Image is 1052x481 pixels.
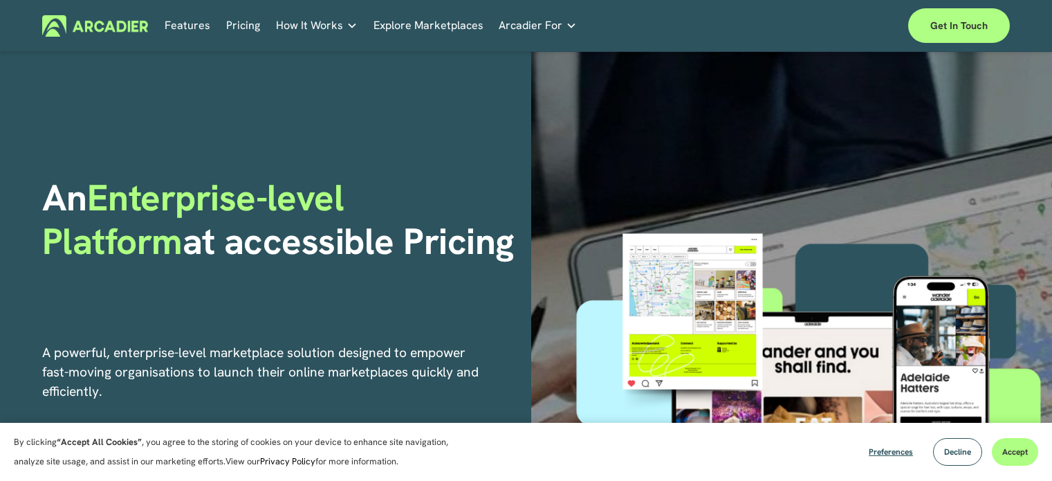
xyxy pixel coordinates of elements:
[373,15,483,37] a: Explore Marketplaces
[260,455,315,467] a: Privacy Policy
[944,446,971,457] span: Decline
[869,446,913,457] span: Preferences
[165,15,210,37] a: Features
[499,15,577,37] a: folder dropdown
[14,433,463,471] p: By clicking , you agree to the storing of cookies on your device to enhance site navigation, anal...
[908,8,1010,43] a: Get in touch
[1002,446,1028,457] span: Accept
[276,15,358,37] a: folder dropdown
[42,176,522,263] h1: An at accessible Pricing
[57,436,142,448] strong: “Accept All Cookies”
[858,438,923,466] button: Preferences
[276,16,343,35] span: How It Works
[42,174,353,264] span: Enterprise-level Platform
[499,16,562,35] span: Arcadier For
[992,438,1038,466] button: Accept
[226,15,260,37] a: Pricing
[933,438,982,466] button: Decline
[42,15,148,37] img: Arcadier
